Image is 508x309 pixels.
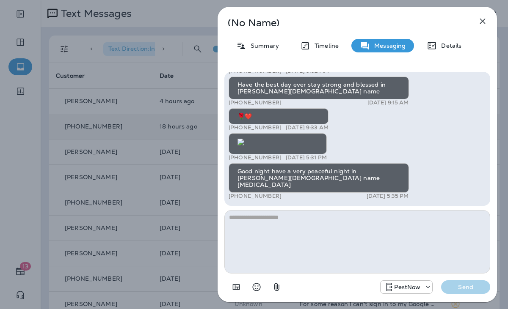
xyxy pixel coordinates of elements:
button: Add in a premade template [228,279,245,295]
div: 🌹❤️ [229,108,329,124]
p: Summary [246,42,279,49]
p: Details [437,42,461,49]
button: Select an emoji [248,279,265,295]
div: +1 (703) 691-5149 [381,282,432,292]
p: (No Name) [228,19,459,26]
p: [DATE] 9:33 AM [286,124,329,131]
p: [DATE] 5:35 PM [367,193,409,200]
p: [DATE] 9:15 AM [367,99,409,106]
p: [DATE] 5:31 PM [286,154,327,161]
p: PestNow [394,284,420,290]
p: [PHONE_NUMBER] [229,99,282,106]
p: [PHONE_NUMBER] [229,193,282,200]
p: [PHONE_NUMBER] [229,124,282,131]
p: [PHONE_NUMBER] [229,154,282,161]
p: Messaging [370,42,406,49]
p: Timeline [310,42,339,49]
img: twilio-download [237,139,244,145]
div: Good night have a very peaceful night in [PERSON_NAME][DEMOGRAPHIC_DATA] name [MEDICAL_DATA] [229,163,409,193]
div: Have the best day ever stay strong and blessed in [PERSON_NAME][DEMOGRAPHIC_DATA] name [229,77,409,99]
